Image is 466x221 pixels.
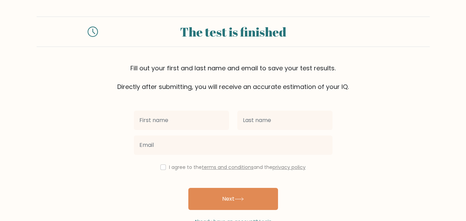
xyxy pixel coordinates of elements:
a: terms and conditions [202,164,254,171]
a: privacy policy [272,164,306,171]
label: I agree to the and the [169,164,306,171]
div: Fill out your first and last name and email to save your test results. Directly after submitting,... [37,63,430,91]
input: Last name [237,111,333,130]
div: The test is finished [106,22,360,41]
input: Email [134,135,333,155]
button: Next [188,188,278,210]
input: First name [134,111,229,130]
